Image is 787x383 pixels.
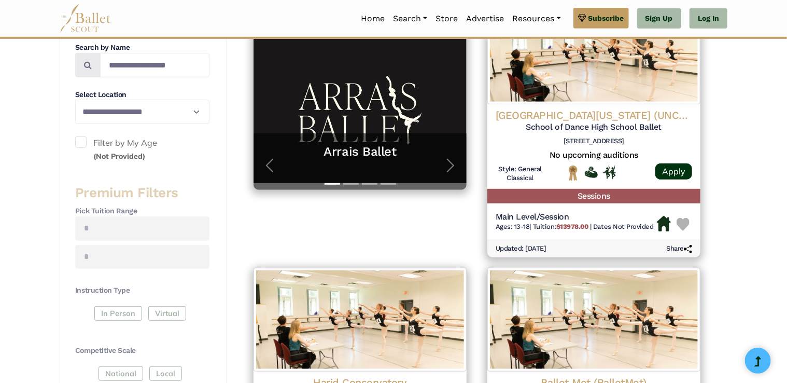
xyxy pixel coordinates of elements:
h5: Sessions [487,189,700,204]
h4: Pick Tuition Range [75,206,209,216]
h4: Instruction Type [75,285,209,296]
label: Filter by My Age [75,136,209,163]
span: Ages: 13-18 [496,223,530,230]
button: Slide 3 [362,178,377,190]
h3: Premium Filters [75,184,209,202]
a: Sign Up [637,8,681,29]
input: Search by names... [100,53,209,77]
h5: School of Dance High School Ballet [496,122,692,133]
span: Tuition: [533,223,590,230]
img: Offers Financial Aid [585,167,598,178]
img: Heart [677,218,690,231]
h4: Search by Name [75,43,209,53]
b: $13978.00 [556,223,588,230]
button: Slide 2 [343,178,359,190]
a: Advertise [462,8,508,30]
h5: Main Level/Session [496,212,654,223]
h4: [GEOGRAPHIC_DATA][US_STATE] (UNCSA) [496,108,692,122]
h4: Select Location [75,90,209,100]
h5: No upcoming auditions [496,150,692,161]
span: Dates Not Provided [593,223,653,230]
h6: [STREET_ADDRESS] [496,137,692,146]
a: Arrais Ballet [264,144,456,160]
a: Log In [690,8,727,29]
small: (Not Provided) [93,152,145,161]
a: Home [357,8,389,30]
h6: Share [666,244,692,253]
a: Search [389,8,431,30]
a: Resources [508,8,565,30]
h6: Updated: [DATE] [496,244,546,253]
img: Logo [254,268,467,372]
img: Housing Available [657,216,671,231]
h6: | | [496,223,654,231]
a: Store [431,8,462,30]
span: Subscribe [588,12,624,24]
button: Slide 1 [325,178,340,190]
a: Apply [655,163,692,180]
img: National [567,165,580,181]
button: Slide 4 [381,178,396,190]
img: In Person [603,166,616,179]
img: Logo [487,268,700,372]
a: Subscribe [573,8,629,29]
img: Logo [487,3,700,104]
img: gem.svg [578,12,586,24]
h4: Competitive Scale [75,346,209,356]
h6: Style: General Classical [496,165,545,183]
